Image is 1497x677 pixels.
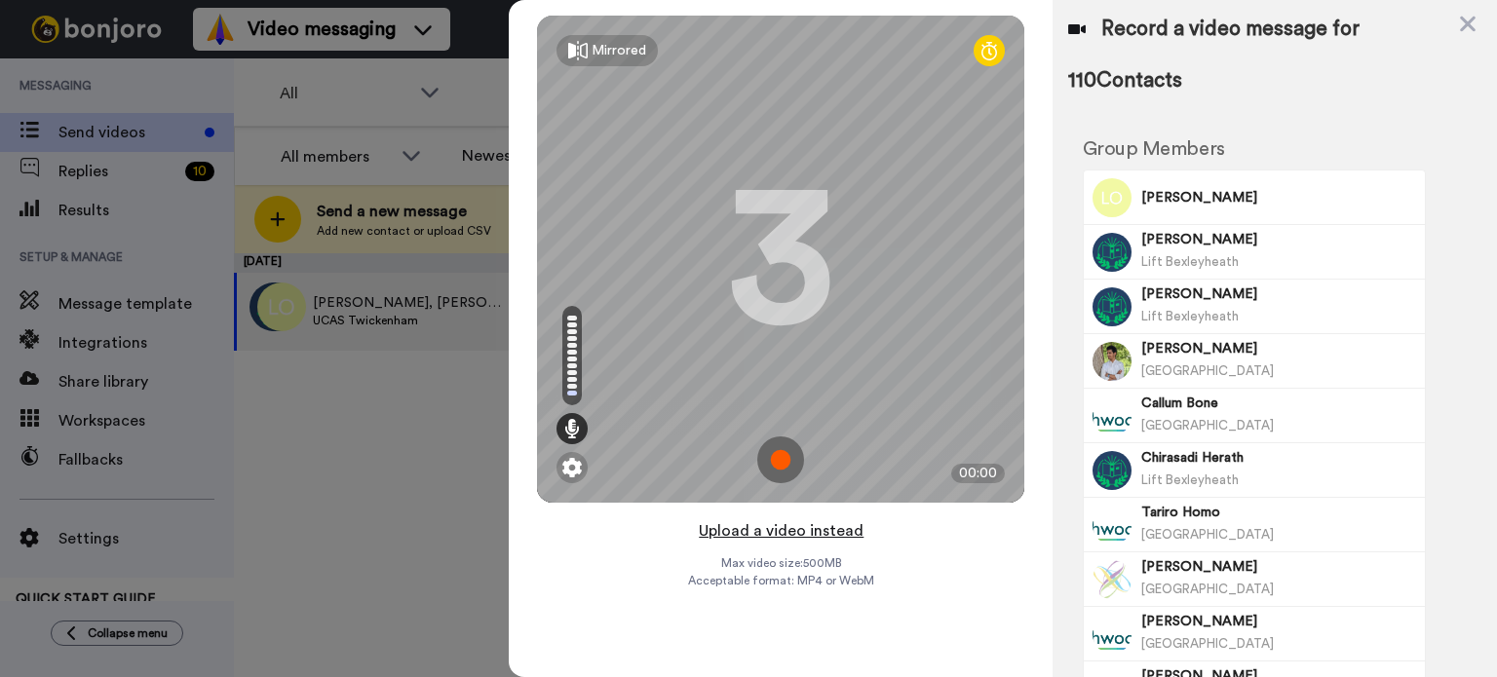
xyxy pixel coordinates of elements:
img: Image of Laura O Donnell White [1093,178,1132,217]
img: ic_record_start.svg [757,436,804,483]
span: [PERSON_NAME] [1141,188,1418,207]
img: Image of Aisha Busari [1093,287,1132,326]
div: 3 [727,186,834,332]
span: [GEOGRAPHIC_DATA] [1141,364,1274,377]
img: Image of Fawad Ali [1093,342,1132,381]
img: Image of Tariro Homo [1093,506,1132,545]
span: Lift Bexleyheath [1141,473,1239,486]
span: [GEOGRAPHIC_DATA] [1141,637,1274,650]
h2: Group Members [1083,138,1426,160]
img: ic_gear.svg [562,458,582,477]
span: [PERSON_NAME] [1141,230,1418,249]
button: Upload a video instead [693,518,869,544]
span: [GEOGRAPHIC_DATA] [1141,583,1274,595]
div: 00:00 [951,464,1005,483]
img: Image of Malachi Nembhard [1093,233,1132,272]
span: Lift Bexleyheath [1141,310,1239,322]
span: Lift Bexleyheath [1141,255,1239,268]
img: Image of Amna Khan [1093,615,1132,654]
span: Chirasadi Herath [1141,448,1418,468]
img: Image of Ayesha Imran [1093,560,1132,599]
img: Image of Callum Bone [1093,396,1132,435]
span: [PERSON_NAME] [1141,557,1418,577]
span: [GEOGRAPHIC_DATA] [1141,528,1274,541]
span: [GEOGRAPHIC_DATA] [1141,419,1274,432]
img: Image of Chirasadi Herath [1093,451,1132,490]
span: Acceptable format: MP4 or WebM [688,573,874,588]
span: [PERSON_NAME] [1141,284,1418,304]
span: Tariro Homo [1141,503,1418,522]
span: [PERSON_NAME] [1141,339,1418,358]
span: Max video size: 500 MB [720,555,841,571]
span: [PERSON_NAME] [1141,612,1418,631]
span: Callum Bone [1141,394,1418,413]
